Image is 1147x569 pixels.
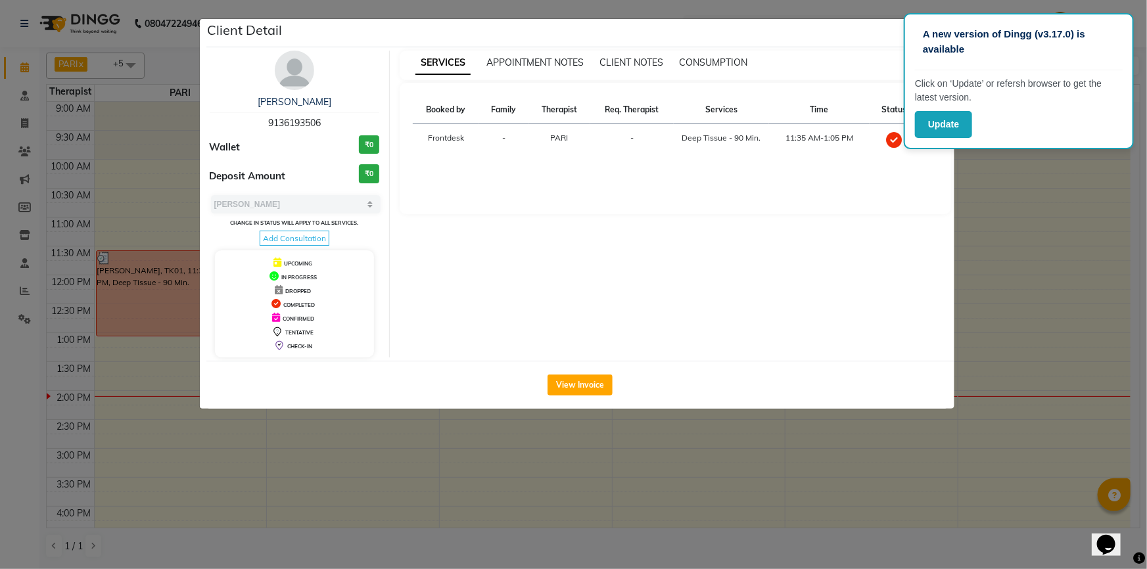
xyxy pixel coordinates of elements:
span: SERVICES [415,51,471,75]
span: TENTATIVE [285,329,314,336]
span: 9136193506 [268,117,321,129]
th: Status [870,96,919,124]
span: CONFIRMED [283,315,314,322]
th: Therapist [528,96,590,124]
span: DROPPED [285,288,311,294]
span: Wallet [210,140,241,155]
p: A new version of Dingg (v3.17.0) is available [923,27,1115,57]
div: Deep Tissue - 90 Min. [682,132,761,144]
span: Deposit Amount [210,169,286,184]
h3: ₹0 [359,164,379,183]
a: [PERSON_NAME] [258,96,331,108]
span: COMPLETED [283,302,315,308]
span: APPOINTMENT NOTES [486,57,584,68]
span: CHECK-IN [287,343,312,350]
iframe: chat widget [1092,516,1134,556]
button: View Invoice [548,375,613,396]
span: Add Consultation [260,231,329,246]
button: Update [915,111,972,138]
span: CONSUMPTION [679,57,747,68]
td: - [479,124,528,158]
span: UPCOMING [284,260,312,267]
td: Frontdesk [413,124,479,158]
th: Time [769,96,870,124]
th: Family [479,96,528,124]
small: Change in status will apply to all services. [230,219,358,226]
span: PARI [550,133,568,143]
span: CLIENT NOTES [599,57,663,68]
th: Req. Therapist [590,96,674,124]
p: Click on ‘Update’ or refersh browser to get the latest version. [915,77,1123,104]
td: - [590,124,674,158]
th: Services [674,96,769,124]
h3: ₹0 [359,135,379,154]
th: Booked by [413,96,479,124]
h5: Client Detail [208,20,283,40]
img: avatar [275,51,314,90]
span: IN PROGRESS [281,274,317,281]
td: 11:35 AM-1:05 PM [769,124,870,158]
